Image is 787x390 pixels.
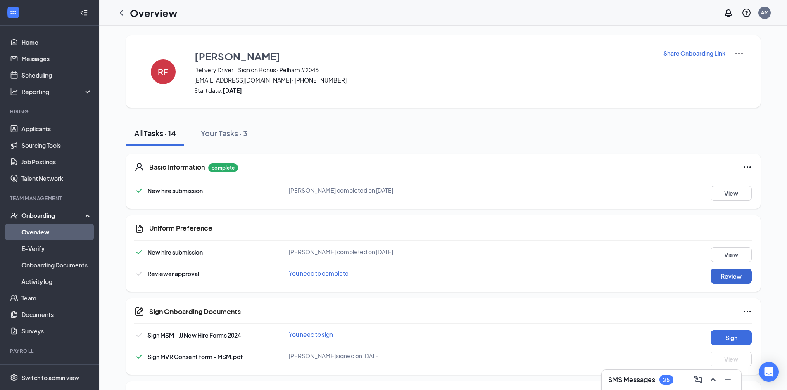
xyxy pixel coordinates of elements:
button: Share Onboarding Link [663,49,726,58]
span: Reviewer approval [147,270,199,277]
svg: WorkstreamLogo [9,8,17,17]
a: Applicants [21,121,92,137]
svg: QuestionInfo [742,8,751,18]
span: Delivery Driver - Sign on Bonus · Pelham #2046 [194,66,653,74]
h3: [PERSON_NAME] [195,49,280,63]
a: Documents [21,306,92,323]
svg: Checkmark [134,269,144,279]
a: PayrollCrown [21,360,92,376]
svg: CompanyDocumentIcon [134,307,144,317]
button: ChevronUp [706,373,720,386]
span: Sign MVR Consent form - MSM.pdf [147,353,243,360]
svg: Ellipses [742,307,752,317]
svg: Minimize [723,375,733,385]
svg: ChevronLeft [117,8,126,18]
button: RF [143,49,184,95]
div: Switch to admin view [21,373,79,382]
span: Sign MSM - JJ New Hire Forms 2024 [147,331,241,339]
div: Reporting [21,87,93,96]
a: Messages [21,50,92,67]
a: Activity log [21,273,92,290]
a: Surveys [21,323,92,339]
a: Sourcing Tools [21,137,92,154]
div: AM [761,9,768,16]
h1: Overview [130,6,177,20]
div: Hiring [10,108,90,115]
button: View [711,247,752,262]
h5: Sign Onboarding Documents [149,307,241,316]
strong: [DATE] [223,87,242,94]
svg: Analysis [10,87,18,96]
p: Share Onboarding Link [663,49,725,57]
span: [EMAIL_ADDRESS][DOMAIN_NAME] · [PHONE_NUMBER] [194,76,653,84]
svg: Settings [10,373,18,382]
span: [PERSON_NAME] completed on [DATE] [289,248,393,255]
button: View [711,186,752,201]
a: Job Postings [21,154,92,170]
button: [PERSON_NAME] [194,49,653,64]
div: Onboarding [21,211,85,220]
div: Team Management [10,195,90,202]
a: Home [21,34,92,50]
h4: RF [158,69,168,75]
svg: ComposeMessage [693,375,703,385]
img: More Actions [734,49,744,59]
svg: ChevronUp [708,375,718,385]
span: Start date: [194,86,653,95]
svg: Checkmark [134,330,144,340]
span: New hire submission [147,187,203,194]
div: Open Intercom Messenger [759,362,779,382]
a: Team [21,290,92,306]
svg: Ellipses [742,162,752,172]
svg: Collapse [80,9,88,17]
span: You need to complete [289,269,349,277]
a: Scheduling [21,67,92,83]
svg: Checkmark [134,247,144,257]
div: Your Tasks · 3 [201,128,247,138]
span: New hire submission [147,248,203,256]
svg: Checkmark [134,186,144,196]
h5: Uniform Preference [149,224,212,233]
button: Review [711,269,752,284]
svg: CustomFormIcon [134,224,144,234]
button: Sign [711,330,752,345]
span: [PERSON_NAME] completed on [DATE] [289,187,393,194]
div: 25 [663,376,670,383]
div: Payroll [10,347,90,355]
div: [PERSON_NAME] signed on [DATE] [289,352,495,360]
div: All Tasks · 14 [134,128,176,138]
button: View [711,352,752,366]
h5: Basic Information [149,163,205,172]
div: You need to sign [289,330,495,338]
svg: UserCheck [10,211,18,220]
svg: Checkmark [134,352,144,362]
svg: Notifications [723,8,733,18]
a: Onboarding Documents [21,257,92,273]
a: Talent Network [21,170,92,187]
p: complete [208,163,238,172]
a: Overview [21,224,92,240]
a: E-Verify [21,240,92,257]
svg: User [134,162,144,172]
button: Minimize [721,373,735,386]
button: ComposeMessage [692,373,705,386]
h3: SMS Messages [608,375,655,384]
